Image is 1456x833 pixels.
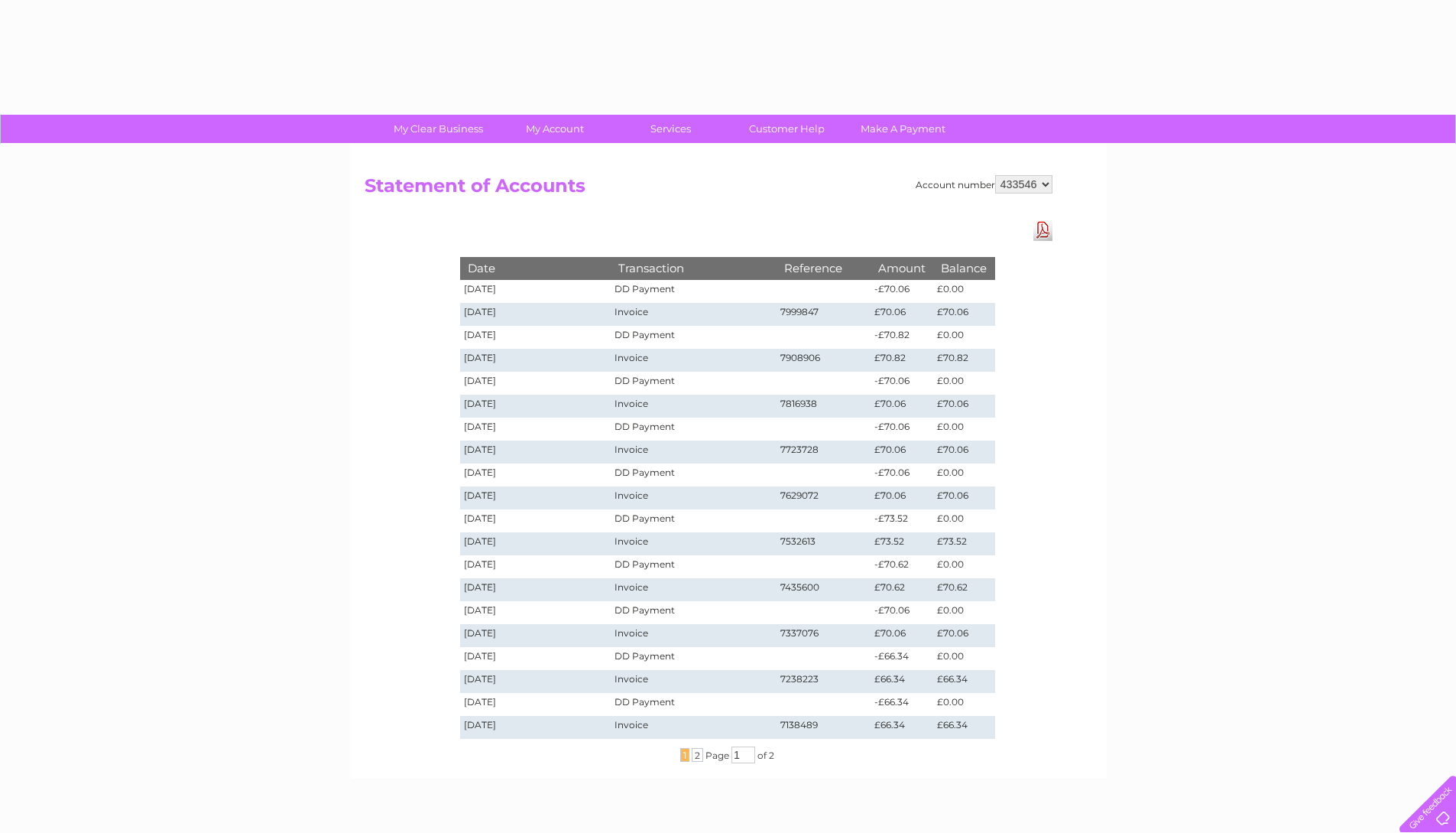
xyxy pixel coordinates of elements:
a: Customer Help [724,115,850,143]
td: [DATE] [460,418,611,441]
td: Invoice [611,532,776,555]
td: £70.82 [933,349,994,372]
td: [DATE] [460,372,611,395]
td: £0.00 [933,509,994,532]
td: £0.00 [933,418,994,441]
td: -£70.06 [871,464,933,486]
th: Reference [777,257,871,279]
td: 7238223 [777,670,871,693]
td: [DATE] [460,532,611,555]
td: £70.06 [933,395,994,418]
td: [DATE] [460,441,611,464]
td: -£70.06 [871,280,933,303]
td: Invoice [611,670,776,693]
td: £0.00 [933,464,994,486]
td: [DATE] [460,486,611,509]
td: DD Payment [611,326,776,349]
div: Account number [916,175,1052,194]
td: DD Payment [611,280,776,303]
a: Make A Payment [840,115,966,143]
td: -£73.52 [871,509,933,532]
a: My Account [491,115,618,143]
td: Invoice [611,578,776,601]
td: £0.00 [933,280,994,303]
td: £70.06 [933,441,994,464]
a: Services [608,115,734,143]
td: [DATE] [460,464,611,486]
td: £70.06 [933,303,994,326]
td: £66.34 [933,670,994,693]
td: -£70.06 [871,418,933,441]
td: £0.00 [933,555,994,578]
td: Invoice [611,486,776,509]
td: DD Payment [611,464,776,486]
th: Transaction [611,257,776,279]
a: Download Pdf [1033,219,1052,241]
td: £70.06 [871,441,933,464]
td: [DATE] [460,693,611,716]
td: -£66.34 [871,647,933,670]
td: £66.34 [871,670,933,693]
td: DD Payment [611,555,776,578]
td: -£70.06 [871,372,933,395]
td: 7532613 [777,532,871,555]
td: £70.62 [871,578,933,601]
td: £70.06 [871,303,933,326]
td: [DATE] [460,578,611,601]
td: £73.52 [933,532,994,555]
span: of [757,750,767,761]
td: [DATE] [460,395,611,418]
td: DD Payment [611,693,776,716]
td: £0.00 [933,372,994,395]
td: £70.06 [871,624,933,647]
td: [DATE] [460,601,611,624]
td: [DATE] [460,303,611,326]
td: 7435600 [777,578,871,601]
td: £66.34 [933,716,994,739]
th: Balance [933,257,994,279]
td: DD Payment [611,509,776,532]
td: £70.06 [933,486,994,509]
td: -£70.62 [871,555,933,578]
td: 7999847 [777,303,871,326]
td: DD Payment [611,647,776,670]
td: Invoice [611,303,776,326]
td: Invoice [611,349,776,372]
td: Invoice [611,441,776,464]
td: £66.34 [871,716,933,739]
td: £70.82 [871,349,933,372]
td: £0.00 [933,601,994,624]
h2: Statement of Accounts [365,175,1052,204]
td: DD Payment [611,418,776,441]
td: [DATE] [460,349,611,372]
td: Invoice [611,716,776,739]
span: 2 [769,750,774,761]
td: [DATE] [460,647,611,670]
td: [DATE] [460,280,611,303]
th: Amount [871,257,933,279]
td: 7138489 [777,716,871,739]
span: 1 [680,748,689,762]
span: Page [705,750,729,761]
td: £70.06 [871,395,933,418]
td: -£66.34 [871,693,933,716]
td: £70.06 [871,486,933,509]
td: £0.00 [933,326,994,349]
td: £70.62 [933,578,994,601]
td: [DATE] [460,670,611,693]
td: 7723728 [777,441,871,464]
td: £0.00 [933,647,994,670]
th: Date [460,257,611,279]
td: 7908906 [777,349,871,372]
td: 7337076 [777,624,871,647]
td: Invoice [611,395,776,418]
td: £73.52 [871,532,933,555]
td: Invoice [611,624,776,647]
td: DD Payment [611,601,776,624]
td: [DATE] [460,555,611,578]
td: [DATE] [460,509,611,532]
td: -£70.06 [871,601,933,624]
td: 7816938 [777,395,871,418]
td: [DATE] [460,326,611,349]
td: -£70.82 [871,326,933,349]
